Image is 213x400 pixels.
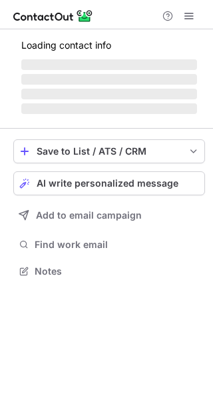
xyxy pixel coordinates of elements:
button: Notes [13,262,205,281]
span: ‌ [21,89,197,99]
span: Find work email [35,239,200,251]
span: ‌ [21,74,197,85]
p: Loading contact info [21,40,197,51]
span: AI write personalized message [37,178,178,189]
button: Find work email [13,235,205,254]
span: Add to email campaign [36,210,142,221]
img: ContactOut v5.3.10 [13,8,93,24]
span: Notes [35,265,200,277]
span: ‌ [21,59,197,70]
button: Add to email campaign [13,203,205,227]
div: Save to List / ATS / CRM [37,146,182,157]
button: save-profile-one-click [13,139,205,163]
button: AI write personalized message [13,171,205,195]
span: ‌ [21,103,197,114]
